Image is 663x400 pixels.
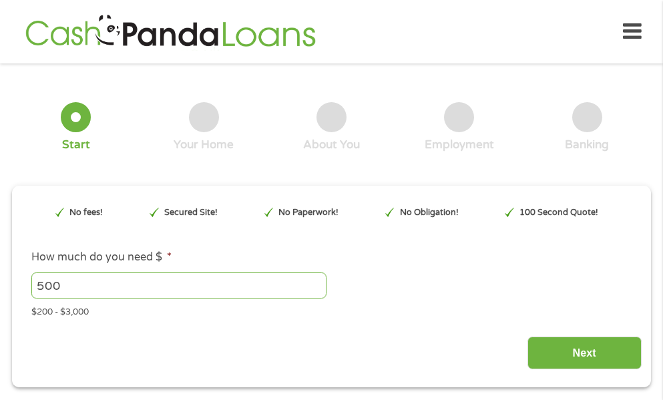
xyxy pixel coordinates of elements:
[164,206,218,219] p: Secured Site!
[31,301,632,319] div: $200 - $3,000
[565,138,609,152] div: Banking
[174,138,234,152] div: Your Home
[425,138,494,152] div: Employment
[31,250,172,264] label: How much do you need $
[400,206,459,219] p: No Obligation!
[69,206,103,219] p: No fees!
[519,206,598,219] p: 100 Second Quote!
[21,13,319,51] img: GetLoanNow Logo
[303,138,360,152] div: About You
[62,138,90,152] div: Start
[527,337,642,369] input: Next
[278,206,339,219] p: No Paperwork!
